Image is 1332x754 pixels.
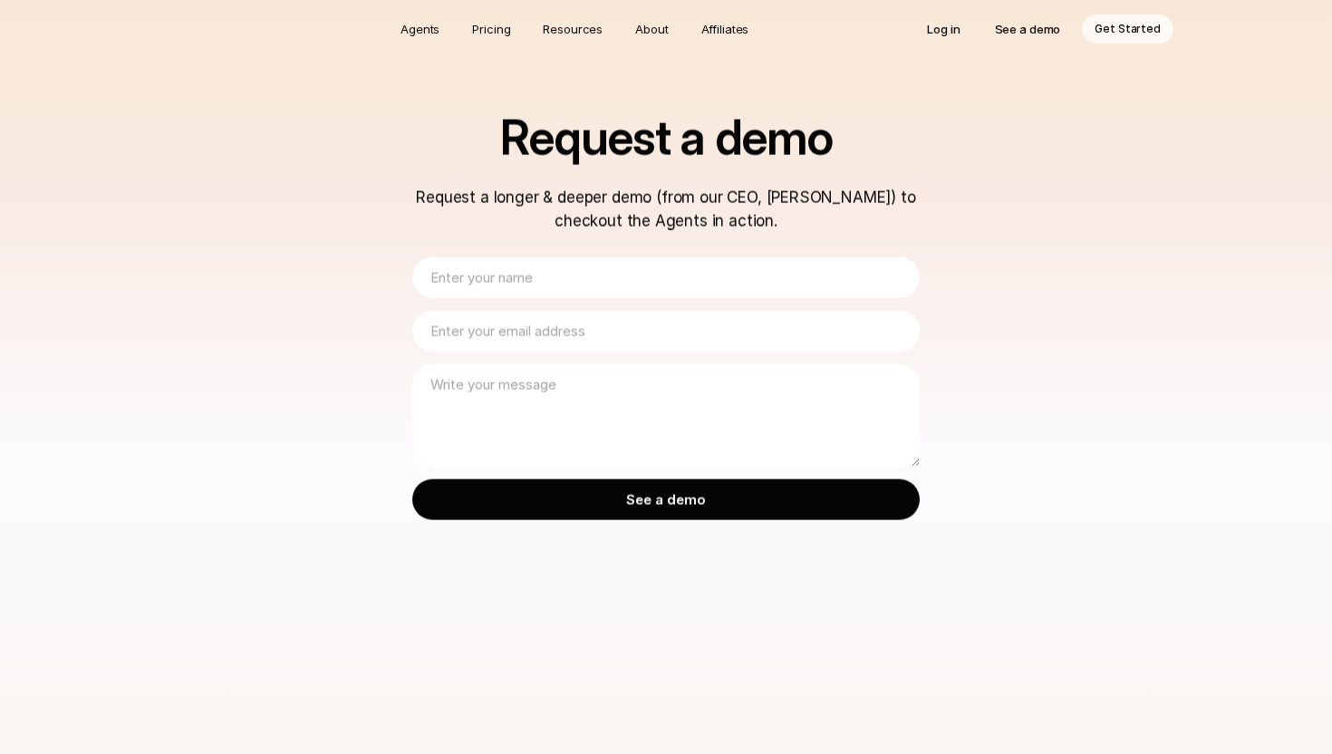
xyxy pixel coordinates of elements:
[401,20,439,38] p: Agents
[995,20,1061,38] p: See a demo
[927,20,960,38] p: Log in
[240,113,1093,164] h1: Request a demo
[543,20,603,38] p: Resources
[390,14,450,43] a: Agents
[690,14,760,43] a: Affiliates
[412,186,920,233] p: Request a longer & deeper demo (from our CEO, [PERSON_NAME]) to checkout the Agents in action.
[1082,14,1173,43] a: Get Started
[532,14,613,43] a: Resources
[624,14,679,43] a: About
[982,14,1074,43] a: See a demo
[914,14,972,43] a: Log in
[701,20,749,38] p: Affiliates
[635,20,668,38] p: About
[412,479,920,520] input: See a demo
[461,14,521,43] a: Pricing
[412,257,920,298] input: Enter your name
[472,20,510,38] p: Pricing
[412,311,920,352] input: Enter your email address
[1095,20,1161,38] p: Get Started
